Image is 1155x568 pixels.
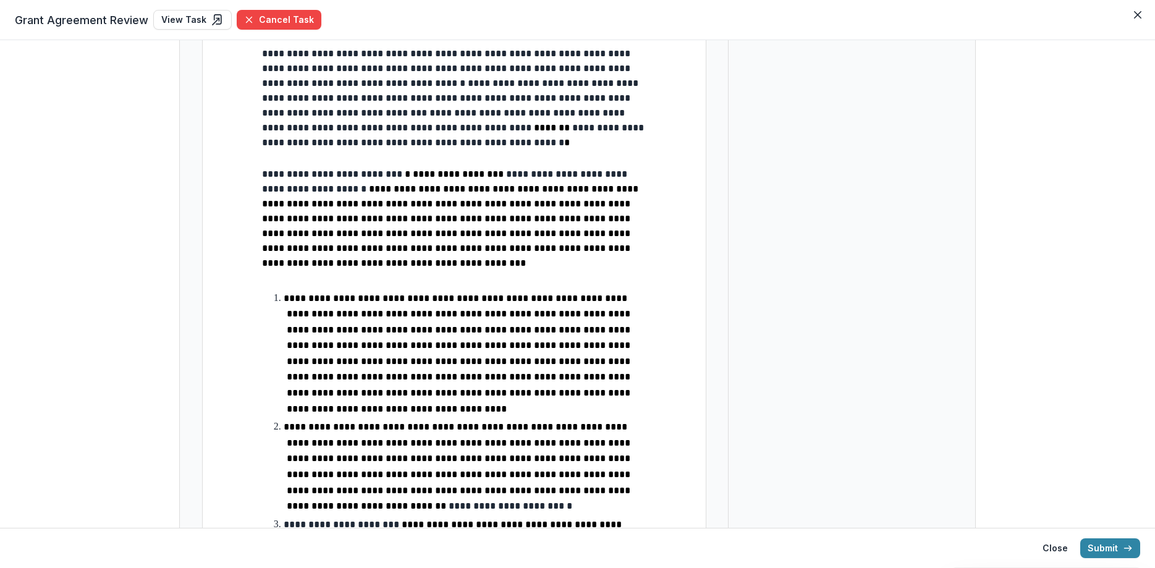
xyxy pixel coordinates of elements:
button: Submit [1080,538,1140,558]
button: Close [1128,5,1148,25]
button: Cancel Task [237,10,321,30]
button: Close [1035,538,1075,558]
span: Grant Agreement Review [15,12,148,28]
a: View Task [153,10,232,30]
